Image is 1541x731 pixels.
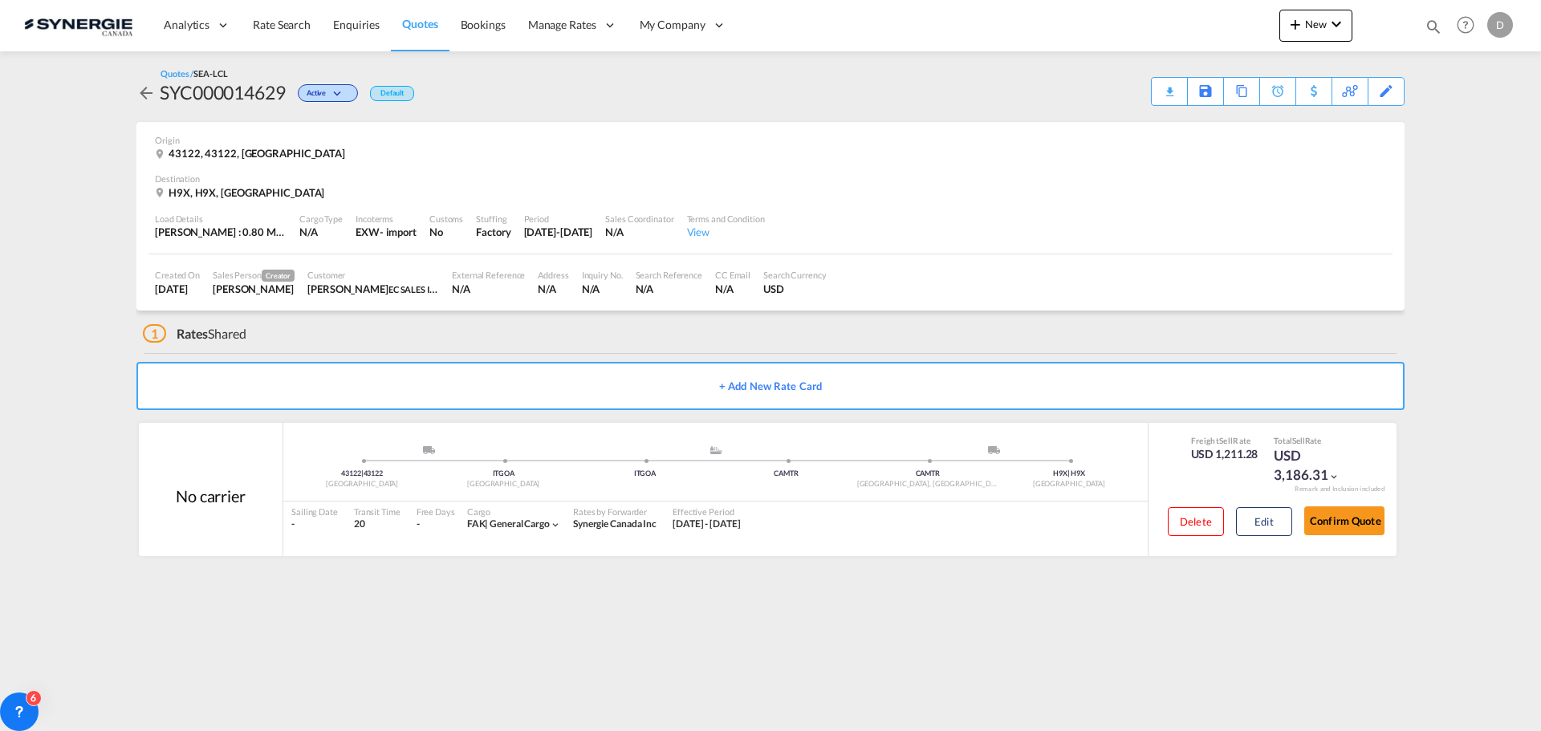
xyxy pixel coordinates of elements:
div: Change Status Here [298,84,358,102]
span: Analytics [164,17,209,33]
span: Sell [1219,436,1233,445]
div: Factory Stuffing [476,225,510,239]
div: Total Rate [1274,435,1354,446]
button: icon-plus 400-fgNewicon-chevron-down [1279,10,1352,42]
span: Creator [262,270,295,282]
div: [GEOGRAPHIC_DATA] [291,479,433,489]
img: road [988,446,1000,454]
div: EXW [356,225,380,239]
span: Rate Search [253,18,311,31]
span: Bookings [461,18,506,31]
div: Cargo Type [299,213,343,225]
md-icon: icon-chevron-down [1328,471,1340,482]
div: H9X, H9X, Canada [155,185,328,200]
div: Address [538,269,568,281]
div: N/A [299,225,343,239]
div: N/A [605,225,673,239]
div: 9 Sep 2025 [155,282,200,296]
span: 43122, 43122, [GEOGRAPHIC_DATA] [169,147,345,160]
div: Pickup ModeService Type - [362,446,503,462]
div: Sailing Date [291,506,338,518]
button: + Add New Rate Card [136,362,1405,410]
span: [DATE] - [DATE] [673,518,741,530]
span: FAK [467,518,490,530]
span: 43122 [364,469,384,477]
div: Daniel Dico [213,282,295,296]
span: H9X [1053,469,1070,477]
div: Customer [307,269,439,281]
div: Search Currency [763,269,827,281]
div: Save As Template [1188,78,1223,105]
div: TIFANI ROCKEL [307,282,439,296]
div: Incoterms [356,213,417,225]
button: Edit [1236,507,1292,536]
span: | [485,518,488,530]
div: icon-magnify [1425,18,1442,42]
md-icon: icon-magnify [1425,18,1442,35]
div: Origin [155,134,1386,146]
div: Sales Coordinator [605,213,673,225]
md-icon: icon-chevron-down [330,90,349,99]
div: ITGOA [433,469,574,479]
div: Inquiry No. [582,269,623,281]
div: 09 Sep 2025 - 30 Sep 2025 [673,518,741,531]
div: Delivery ModeService Type - [928,446,1069,462]
div: N/A [452,282,525,296]
div: Effective Period [673,506,741,518]
md-icon: icon-download [1160,80,1179,92]
button: Confirm Quote [1304,506,1384,535]
span: 43122 [341,469,363,477]
span: My Company [640,17,705,33]
div: 30 Sep 2025 [524,225,593,239]
div: Shared [143,325,246,343]
div: Free Days [417,506,455,518]
div: Change Status Here [286,79,362,105]
div: D [1487,12,1513,38]
div: icon-arrow-left [136,79,160,105]
div: No carrier [176,485,246,507]
div: CC Email [715,269,750,281]
div: - import [380,225,417,239]
div: Transit Time [354,506,400,518]
div: [GEOGRAPHIC_DATA] [998,479,1140,489]
div: USD 3,186.31 [1274,446,1354,485]
span: Synergie Canada Inc [573,518,657,530]
md-icon: assets/icons/custom/ship-fill.svg [706,446,726,454]
div: [PERSON_NAME] : 0.80 MT | Volumetric Wt : 11.76 CBM | Chargeable Wt : 11.76 W/M [155,225,287,239]
span: Sell [1292,436,1305,445]
div: general cargo [467,518,550,531]
div: - [417,518,420,531]
div: Help [1452,11,1487,40]
span: Help [1452,11,1479,39]
div: Destination [155,173,1386,185]
div: Rates by Forwarder [573,506,657,518]
div: CAMTR [857,469,998,479]
span: SEA-LCL [193,68,227,79]
div: Customs [429,213,463,225]
div: Quote PDF is not available at this time [1160,78,1179,92]
div: Load Details [155,213,287,225]
md-icon: icon-arrow-left [136,83,156,103]
img: road [423,446,435,454]
span: Rates [177,326,209,341]
div: Search Reference [636,269,702,281]
div: [GEOGRAPHIC_DATA], [GEOGRAPHIC_DATA] [857,479,998,489]
div: Created On [155,269,200,281]
span: 1 [143,324,166,343]
div: View [687,225,765,239]
img: 1f56c880d42311ef80fc7dca854c8e59.png [24,7,132,43]
div: Default [370,86,414,101]
div: Freight Rate [1191,435,1258,446]
span: New [1286,18,1346,30]
div: [GEOGRAPHIC_DATA] [433,479,574,489]
div: Period [524,213,593,225]
div: Terms and Condition [687,213,765,225]
span: EC SALES INC [388,282,441,295]
div: ITGOA [574,469,715,479]
span: | [361,469,364,477]
md-icon: icon-chevron-down [550,519,561,530]
div: N/A [636,282,702,296]
div: External Reference [452,269,525,281]
button: Delete [1168,507,1224,536]
div: No [429,225,463,239]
